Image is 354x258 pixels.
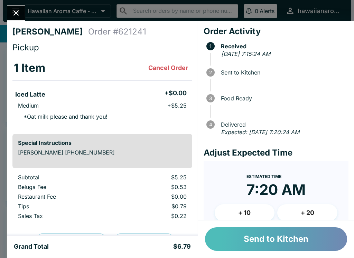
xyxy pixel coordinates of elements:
[146,61,191,75] button: Cancel Order
[124,193,187,200] p: $0.00
[15,90,45,99] h5: Iced Latte
[215,204,275,221] button: + 10
[221,50,270,57] em: [DATE] 7:15:24 AM
[12,174,192,222] table: orders table
[165,89,187,97] h5: + $0.00
[7,6,25,20] button: Close
[221,129,299,136] em: Expected: [DATE] 7:20:24 AM
[204,148,348,158] h4: Adjust Expected Time
[12,42,39,52] span: Pickup
[217,43,348,49] span: Received
[35,233,108,251] button: Preview Receipt
[18,203,113,210] p: Tips
[124,212,187,219] p: $0.22
[217,95,348,101] span: Food Ready
[209,122,212,127] text: 4
[205,227,347,251] button: Send to Kitchen
[18,212,113,219] p: Sales Tax
[18,174,113,181] p: Subtotal
[246,181,306,199] time: 7:20 AM
[12,56,192,128] table: orders table
[12,27,88,37] h4: [PERSON_NAME]
[124,183,187,190] p: $0.53
[14,242,49,251] h5: Grand Total
[209,70,212,75] text: 2
[209,43,212,49] text: 1
[217,121,348,128] span: Delivered
[113,233,175,251] button: Print Receipt
[18,183,113,190] p: Beluga Fee
[173,242,191,251] h5: $6.79
[246,174,281,179] span: Estimated Time
[18,193,113,200] p: Restaurant Fee
[167,102,187,109] p: + $5.25
[18,113,108,120] p: * Oat milk please and thank you!
[209,96,212,101] text: 3
[14,61,45,75] h3: 1 Item
[18,149,187,156] p: [PERSON_NAME] [PHONE_NUMBER]
[124,203,187,210] p: $0.79
[124,174,187,181] p: $5.25
[217,69,348,76] span: Sent to Kitchen
[277,204,337,221] button: + 20
[18,139,187,146] h6: Special Instructions
[18,102,39,109] p: Medium
[204,26,348,37] h4: Order Activity
[88,27,146,37] h4: Order # 621241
